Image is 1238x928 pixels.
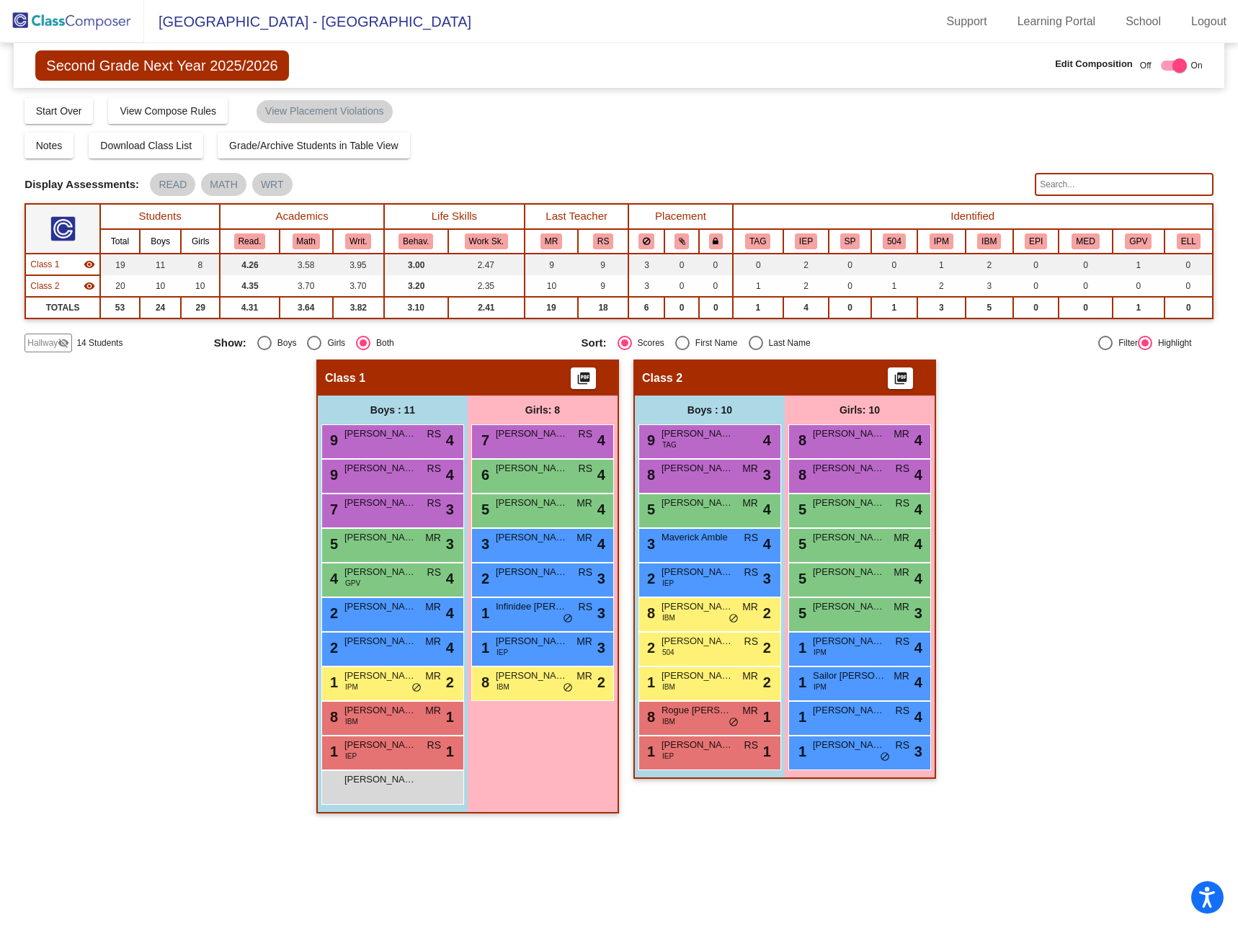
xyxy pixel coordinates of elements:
[579,427,592,442] span: RS
[25,297,99,318] td: TOTALS
[699,297,733,318] td: 0
[325,371,365,385] span: Class 1
[896,461,909,476] span: RS
[1055,57,1133,71] span: Edit Composition
[795,432,806,448] span: 8
[733,204,1213,229] th: Identified
[465,233,508,249] button: Work Sk.
[582,336,938,350] mat-radio-group: Select an option
[795,501,806,517] span: 5
[496,669,568,683] span: [PERSON_NAME]
[744,530,758,545] span: RS
[813,669,885,683] span: Sailor [PERSON_NAME]
[448,297,525,318] td: 2.41
[894,565,909,580] span: MR
[763,336,811,349] div: Last Name
[326,536,338,552] span: 5
[25,178,139,191] span: Display Assessments:
[448,275,525,297] td: 2.35
[220,204,383,229] th: Academics
[100,275,140,297] td: 20
[280,275,333,297] td: 3.70
[446,602,454,624] span: 4
[36,140,63,151] span: Notes
[425,669,441,684] span: MR
[896,634,909,649] span: RS
[100,297,140,318] td: 53
[446,672,454,693] span: 2
[597,499,605,520] span: 4
[664,275,699,297] td: 0
[578,229,628,254] th: Rachel Sorenson
[181,229,220,254] th: Girls
[1140,59,1152,72] span: Off
[344,530,417,545] span: [PERSON_NAME]
[597,464,605,486] span: 4
[345,233,371,249] button: Writ.
[100,140,192,151] span: Download Class List
[930,233,953,249] button: IPM
[446,637,454,659] span: 4
[1059,254,1112,275] td: 0
[496,427,568,441] span: [PERSON_NAME]
[742,669,758,684] span: MR
[662,440,677,450] span: TAG
[628,254,664,275] td: 3
[384,204,525,229] th: Life Skills
[326,501,338,517] span: 7
[201,173,246,196] mat-chip: MATH
[1113,275,1164,297] td: 0
[578,275,628,297] td: 9
[871,254,917,275] td: 0
[635,396,785,424] div: Boys : 10
[280,254,333,275] td: 3.58
[664,254,699,275] td: 0
[871,275,917,297] td: 1
[27,336,58,349] span: Hallway
[446,429,454,451] span: 4
[478,571,489,586] span: 2
[813,634,885,648] span: [PERSON_NAME]
[326,605,338,621] span: 2
[1113,229,1164,254] th: Good Parent Volunteer
[977,233,1001,249] button: IBM
[140,229,181,254] th: Boys
[742,461,758,476] span: MR
[813,496,885,510] span: [PERSON_NAME]
[384,254,448,275] td: 3.00
[344,427,417,441] span: [PERSON_NAME]
[628,297,664,318] td: 6
[1164,275,1213,297] td: 0
[318,396,468,424] div: Boys : 11
[1177,233,1201,249] button: ELL
[344,496,417,510] span: [PERSON_NAME]
[1164,297,1213,318] td: 0
[783,297,829,318] td: 4
[914,464,922,486] span: 4
[1013,275,1059,297] td: 0
[795,536,806,552] span: 5
[321,336,345,349] div: Girls
[496,647,508,658] span: IEP
[30,258,59,271] span: Class 1
[733,297,783,318] td: 1
[384,297,448,318] td: 3.10
[662,496,734,510] span: [PERSON_NAME]
[496,565,568,579] span: [PERSON_NAME]
[763,533,771,555] span: 4
[344,461,417,476] span: [PERSON_NAME] [PERSON_NAME]
[100,254,140,275] td: 19
[966,275,1013,297] td: 3
[214,336,246,349] span: Show:
[525,254,578,275] td: 9
[699,254,733,275] td: 0
[894,427,909,442] span: MR
[540,233,562,249] button: MR
[763,499,771,520] span: 4
[917,229,965,254] th: Individual Planning Meetings in Process for Academics
[1013,297,1059,318] td: 0
[425,599,441,615] span: MR
[446,464,454,486] span: 4
[662,669,734,683] span: [PERSON_NAME]
[25,275,99,297] td: Hidden teacher - No Class Name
